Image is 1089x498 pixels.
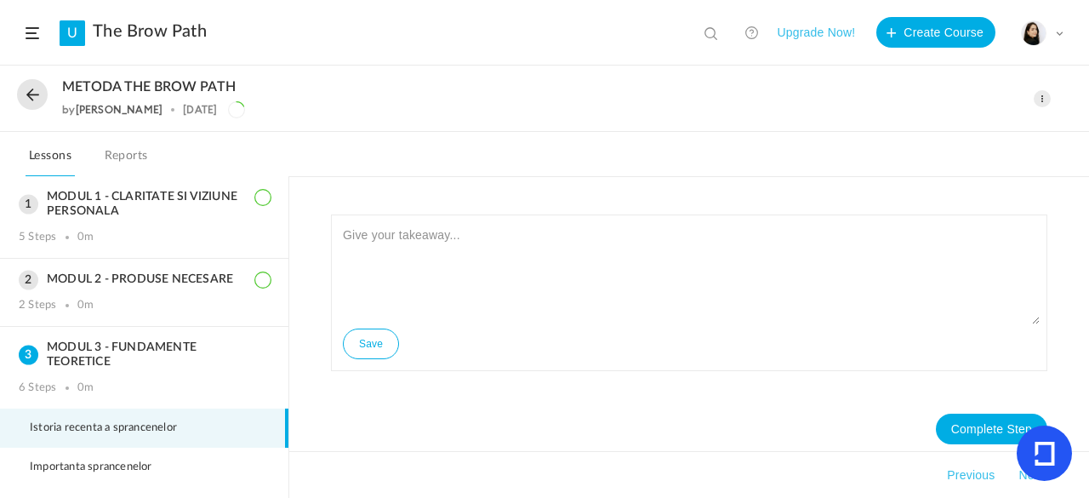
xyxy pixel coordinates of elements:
h3: MODUL 3 - FUNDAMENTE TEORETICE [19,341,270,369]
div: 0m [77,231,94,244]
a: U [60,20,85,46]
div: [DATE] [183,104,217,116]
div: 0m [77,299,94,312]
div: 2 Steps [19,299,56,312]
button: Next [1015,465,1047,485]
button: Save [343,329,399,359]
h3: MODUL 1 - CLARITATE SI VIZIUNE PERSONALA [19,190,270,219]
button: Upgrade Now! [777,17,855,48]
span: Importanta sprancenelor [30,461,174,474]
a: Reports [101,145,151,177]
div: 6 Steps [19,381,56,395]
span: Istoria recenta a sprancenelor [30,421,198,435]
div: by [62,104,162,116]
div: 5 Steps [19,231,56,244]
h3: MODUL 2 - PRODUSE NECESARE [19,272,270,287]
button: Complete Step [936,414,1047,444]
button: Previous [944,465,998,485]
span: METODA THE BROW PATH [62,79,236,95]
div: 0m [77,381,94,395]
a: Lessons [26,145,75,177]
a: [PERSON_NAME] [76,103,163,116]
button: Create Course [876,17,995,48]
img: poza-profil.jpg [1022,21,1046,45]
a: The Brow Path [93,21,207,42]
